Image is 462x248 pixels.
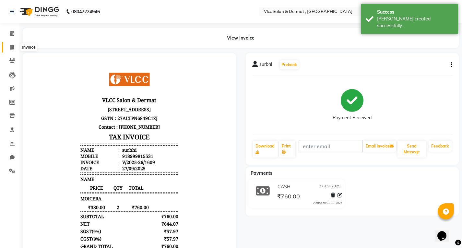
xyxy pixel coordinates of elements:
[89,100,90,106] span: :
[51,154,75,160] div: SUBTOTAL
[51,169,63,175] span: SGST
[64,169,70,175] span: 9%
[51,36,149,45] h3: VLCC Salon & Dermat
[94,125,120,131] span: TOTAL
[280,60,299,69] button: Prebook
[51,125,84,131] span: PRICE
[84,125,94,131] span: QTY
[51,106,90,112] div: Date
[51,203,149,209] p: Please visit again !
[89,87,90,93] span: :
[51,63,149,72] p: Contact : [PHONE_NUMBER]
[299,140,363,152] input: enter email
[92,100,126,106] div: V/2025-26/1609
[51,209,149,215] div: Generated By : at 01/10/2025
[51,87,90,93] div: Name
[92,93,124,100] div: 918999815531
[429,141,452,152] a: Feedback
[435,222,456,242] iframe: chat widget
[71,3,100,21] b: 08047224946
[17,3,61,21] img: logo
[94,145,120,151] span: ₹760.00
[94,209,109,215] span: Admin
[51,191,61,197] div: Paid
[51,136,72,142] span: MOICERA
[319,183,340,190] span: 27-09-2025
[51,54,149,63] p: GSTN : 27ALTPN6849C1ZJ
[51,169,72,175] div: ( )
[51,45,149,54] p: [STREET_ADDRESS]
[65,176,71,182] span: 9%
[377,16,453,29] div: Bill created successfully.
[278,183,290,190] span: CASH
[313,201,342,205] div: Added on 01-10-2025
[51,176,72,182] div: ( )
[253,141,278,158] a: Download
[277,193,300,202] span: ₹760.00
[51,72,149,83] h3: TAX INVOICE
[363,141,396,152] button: Email Invoice
[23,28,459,48] div: View Invoice
[279,141,295,158] a: Print
[397,141,426,158] button: Send Message
[333,114,372,121] div: Payment Received
[89,93,90,100] span: :
[124,176,149,182] div: ₹57.97
[124,161,149,167] div: ₹644.07
[51,183,84,190] div: GRAND TOTAL
[377,9,453,16] div: Success
[51,161,61,167] div: NET
[20,43,37,51] div: Invoice
[76,5,124,34] img: file_1700476041539.jpeg
[92,106,116,112] div: 27/09/2025
[51,100,90,106] div: Invoice
[51,145,84,151] span: ₹380.00
[51,176,63,182] span: CGST
[89,106,90,112] span: :
[84,145,94,151] div: 2
[124,183,149,190] div: ₹760.00
[124,191,149,197] div: ₹760.00
[251,170,272,176] span: Payments
[124,169,149,175] div: ₹57.97
[51,93,90,100] div: Mobile
[259,61,272,70] span: surbhi
[124,154,149,160] div: ₹760.00
[51,116,65,123] span: NAME
[92,87,107,93] div: surbhi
